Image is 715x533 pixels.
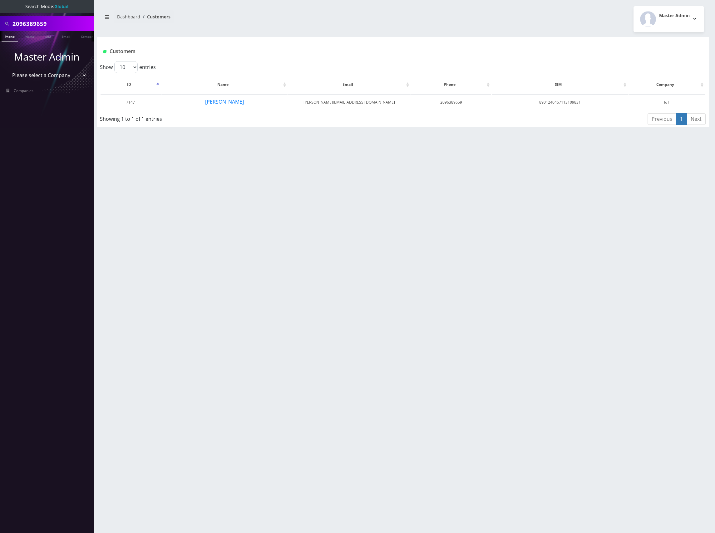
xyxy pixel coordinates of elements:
a: 1 [676,113,687,125]
a: Dashboard [117,14,140,20]
a: SIM [42,31,54,41]
nav: breadcrumb [101,10,398,28]
td: 2096389659 [411,94,491,110]
td: [PERSON_NAME][EMAIL_ADDRESS][DOMAIN_NAME] [288,94,411,110]
span: Companies [14,88,33,93]
a: Previous [648,113,676,125]
select: Showentries [114,61,138,73]
a: Company [78,31,99,41]
a: Email [58,31,73,41]
a: Phone [2,31,18,42]
span: Search Mode: [25,3,68,9]
h2: Master Admin [659,13,690,18]
li: Customers [140,13,170,20]
td: IoT [629,94,705,110]
th: Phone: activate to sort column ascending [411,76,491,94]
strong: Global [54,3,68,9]
th: Email: activate to sort column ascending [288,76,411,94]
button: Master Admin [634,6,704,32]
th: Name: activate to sort column ascending [161,76,288,94]
button: [PERSON_NAME] [205,98,244,106]
th: ID: activate to sort column descending [101,76,161,94]
a: Name [22,31,38,41]
label: Show entries [100,61,156,73]
td: 8901240467113109831 [492,94,628,110]
th: SIM: activate to sort column ascending [492,76,628,94]
th: Company: activate to sort column ascending [629,76,705,94]
td: 7147 [101,94,161,110]
h1: Customers [103,48,601,54]
a: Next [687,113,706,125]
div: Showing 1 to 1 of 1 entries [100,113,348,123]
input: Search All Companies [12,18,92,30]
